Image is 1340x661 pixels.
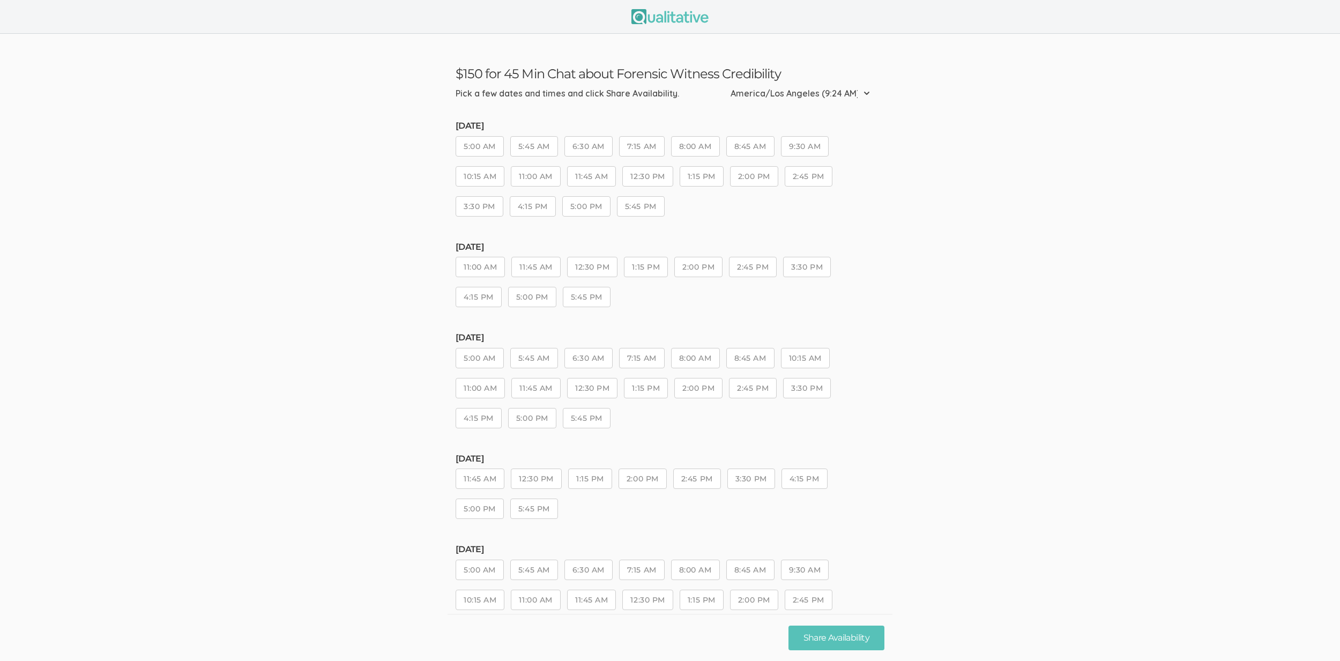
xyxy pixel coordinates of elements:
[671,348,720,368] button: 8:00 AM
[567,590,616,610] button: 11:45 AM
[622,590,673,610] button: 12:30 PM
[619,348,665,368] button: 7:15 AM
[456,560,504,580] button: 5:00 AM
[631,9,709,24] img: Qualitative
[624,257,668,277] button: 1:15 PM
[563,287,611,307] button: 5:45 PM
[511,469,561,489] button: 12:30 PM
[730,590,778,610] button: 2:00 PM
[619,469,667,489] button: 2:00 PM
[456,590,504,610] button: 10:15 AM
[456,87,679,100] div: Pick a few dates and times and click Share Availability.
[781,136,829,157] button: 9:30 AM
[510,136,558,157] button: 5:45 AM
[456,378,505,398] button: 11:00 AM
[456,166,504,187] button: 10:15 AM
[562,196,611,217] button: 5:00 PM
[619,560,665,580] button: 7:15 AM
[783,257,831,277] button: 3:30 PM
[730,166,778,187] button: 2:00 PM
[456,454,884,464] h5: [DATE]
[674,257,723,277] button: 2:00 PM
[456,121,884,131] h5: [DATE]
[726,136,775,157] button: 8:45 AM
[456,136,504,157] button: 5:00 AM
[729,378,777,398] button: 2:45 PM
[680,166,724,187] button: 1:15 PM
[783,378,831,398] button: 3:30 PM
[564,136,613,157] button: 6:30 AM
[619,136,665,157] button: 7:15 AM
[567,257,617,277] button: 12:30 PM
[567,378,617,398] button: 12:30 PM
[671,560,720,580] button: 8:00 AM
[456,242,884,252] h5: [DATE]
[781,348,830,368] button: 10:15 AM
[511,257,560,277] button: 11:45 AM
[785,166,832,187] button: 2:45 PM
[510,196,556,217] button: 4:15 PM
[673,469,721,489] button: 2:45 PM
[510,560,558,580] button: 5:45 AM
[726,560,775,580] button: 8:45 AM
[781,469,828,489] button: 4:15 PM
[456,408,502,428] button: 4:15 PM
[508,287,556,307] button: 5:00 PM
[508,408,556,428] button: 5:00 PM
[785,590,832,610] button: 2:45 PM
[511,590,560,610] button: 11:00 AM
[456,196,503,217] button: 3:30 PM
[456,287,502,307] button: 4:15 PM
[727,469,775,489] button: 3:30 PM
[564,348,613,368] button: 6:30 AM
[671,136,720,157] button: 8:00 AM
[624,378,668,398] button: 1:15 PM
[511,378,560,398] button: 11:45 AM
[674,378,723,398] button: 2:00 PM
[781,560,829,580] button: 9:30 AM
[680,590,724,610] button: 1:15 PM
[567,166,616,187] button: 11:45 AM
[510,348,558,368] button: 5:45 AM
[456,333,884,343] h5: [DATE]
[729,257,777,277] button: 2:45 PM
[563,408,611,428] button: 5:45 PM
[726,348,775,368] button: 8:45 AM
[456,469,504,489] button: 11:45 AM
[456,257,505,277] button: 11:00 AM
[456,66,884,81] h3: $150 for 45 Min Chat about Forensic Witness Credibility
[564,560,613,580] button: 6:30 AM
[456,499,504,519] button: 5:00 PM
[510,499,558,519] button: 5:45 PM
[511,166,560,187] button: 11:00 AM
[617,196,665,217] button: 5:45 PM
[456,545,884,554] h5: [DATE]
[622,166,673,187] button: 12:30 PM
[788,625,884,650] button: Share Availability
[568,469,612,489] button: 1:15 PM
[456,348,504,368] button: 5:00 AM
